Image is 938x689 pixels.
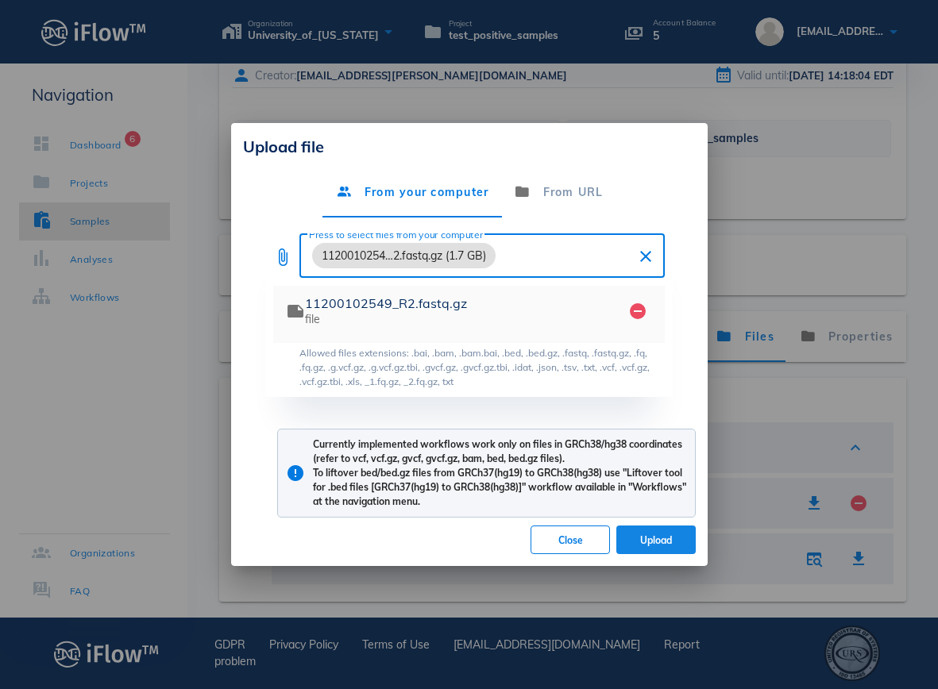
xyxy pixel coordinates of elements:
div: From your computer [322,167,501,217]
span: 1120010254…2.fastq.gz (1.7 GB) [322,243,486,268]
div: Currently implemented workflows work only on files in GRCh38/hg38 coordinates (refer to vcf, vcf.... [313,437,687,509]
span: Upload [629,534,683,546]
div: Allowed files extensions: .bai, .bam, .bam.bai, .bed, .bed.gz, .fastq, .fastq.gz, .fq, .fq.gz, .g... [299,346,665,389]
div: From URL [501,167,616,217]
i: note [286,302,305,321]
div: 11200102549_R2.fastq.gz [305,296,611,311]
div: Upload file [243,135,696,159]
button: Upload [616,525,696,554]
button: Close [531,525,610,554]
span: Close [544,534,596,546]
div: file [305,313,611,326]
label: Press to select files from your computer [309,229,483,241]
i: remove_circle [628,302,647,321]
button: prepend icon [273,248,292,267]
button: clear icon [636,247,655,266]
